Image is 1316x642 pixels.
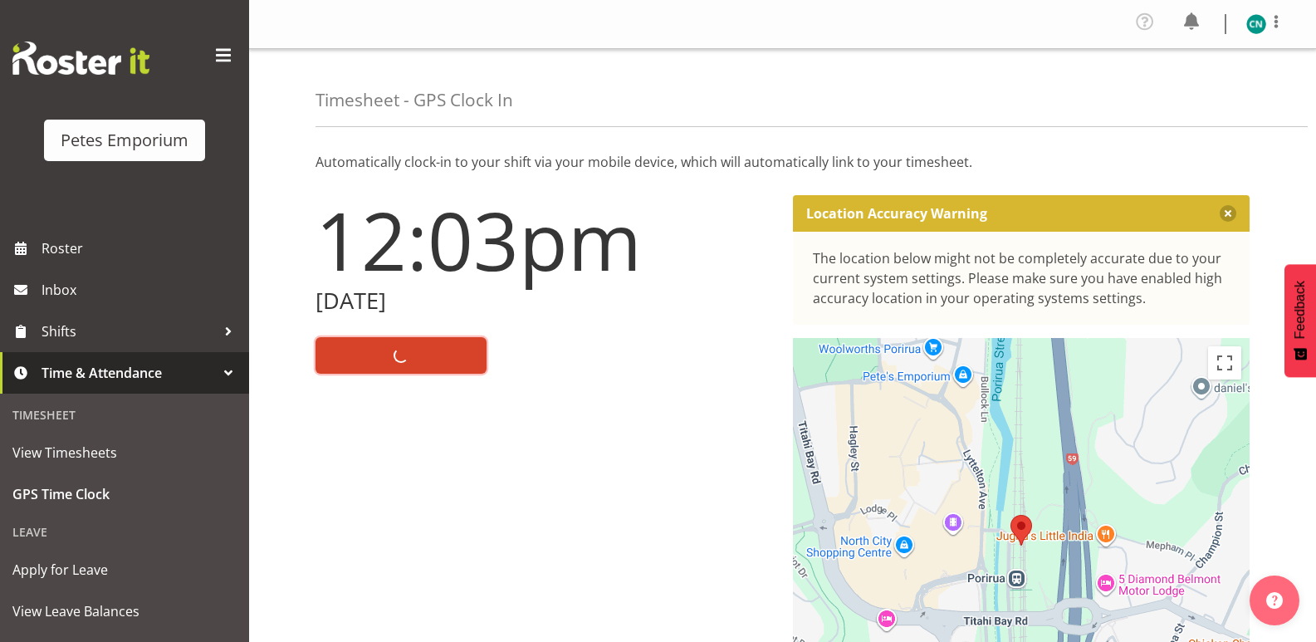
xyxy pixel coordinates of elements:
[42,360,216,385] span: Time & Attendance
[316,195,773,285] h1: 12:03pm
[1208,346,1241,380] button: Toggle fullscreen view
[42,277,241,302] span: Inbox
[316,91,513,110] h4: Timesheet - GPS Clock In
[61,128,188,153] div: Petes Emporium
[42,236,241,261] span: Roster
[42,319,216,344] span: Shifts
[4,549,245,591] a: Apply for Leave
[4,432,245,473] a: View Timesheets
[1284,264,1316,377] button: Feedback - Show survey
[4,515,245,549] div: Leave
[4,473,245,515] a: GPS Time Clock
[12,482,237,507] span: GPS Time Clock
[4,591,245,632] a: View Leave Balances
[12,599,237,624] span: View Leave Balances
[4,398,245,432] div: Timesheet
[806,205,987,222] p: Location Accuracy Warning
[1266,592,1283,609] img: help-xxl-2.png
[316,288,773,314] h2: [DATE]
[1293,281,1308,339] span: Feedback
[12,440,237,465] span: View Timesheets
[813,248,1230,308] div: The location below might not be completely accurate due to your current system settings. Please m...
[12,42,149,75] img: Rosterit website logo
[12,557,237,582] span: Apply for Leave
[1246,14,1266,34] img: christine-neville11214.jpg
[316,152,1250,172] p: Automatically clock-in to your shift via your mobile device, which will automatically link to you...
[1220,205,1236,222] button: Close message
